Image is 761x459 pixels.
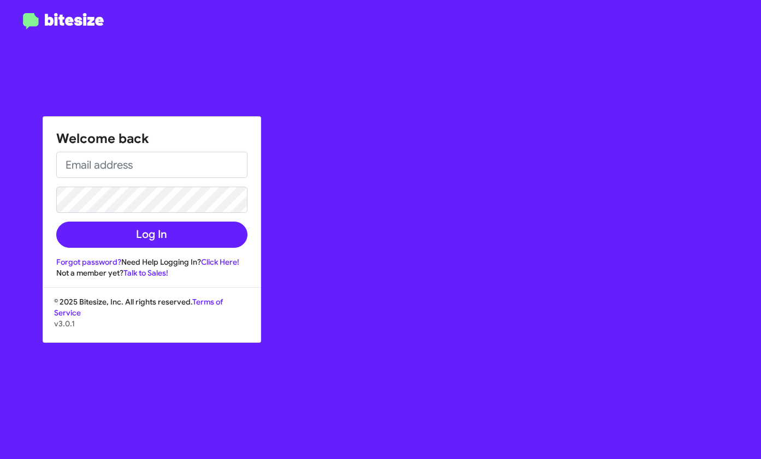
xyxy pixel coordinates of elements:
a: Click Here! [201,257,239,267]
a: Talk to Sales! [123,268,168,278]
a: Terms of Service [54,297,223,318]
div: Need Help Logging In? [56,257,247,267]
button: Log In [56,222,247,248]
a: Forgot password? [56,257,121,267]
h1: Welcome back [56,130,247,147]
p: v3.0.1 [54,318,250,329]
input: Email address [56,152,247,178]
div: © 2025 Bitesize, Inc. All rights reserved. [43,296,261,342]
div: Not a member yet? [56,267,247,278]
